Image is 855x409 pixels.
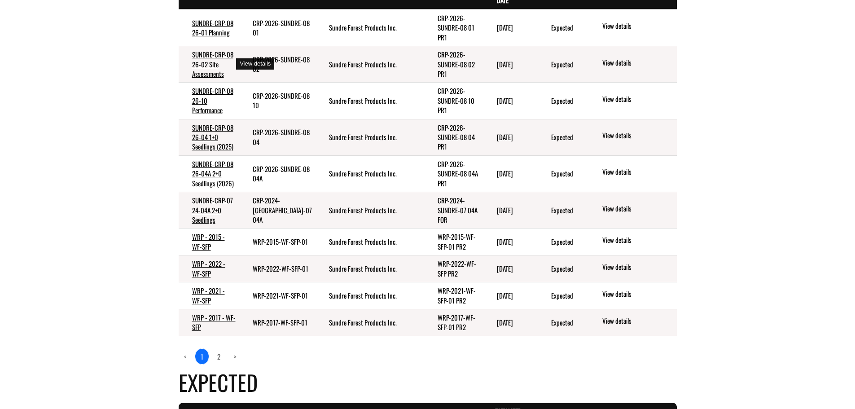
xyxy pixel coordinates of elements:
td: WRP-2022-WF-SFP PR2 [424,255,483,282]
td: CRP-2026-SUNDRE-08 01 PR1 [424,9,483,46]
a: SUNDRE-CRP-08 26-01 Planning [192,18,233,37]
time: [DATE] [497,22,513,32]
td: WRP-2015-WF-SFP-01 PR2 [424,229,483,255]
td: CRP-2024-SUNDRE-07 04A FOR [424,192,483,229]
td: Sundre Forest Products Inc. [316,282,424,309]
td: WRP - 2015 - WF-SFP [179,229,240,255]
a: View details [602,167,673,178]
td: SUNDRE-CRP-08 26-10 Performance [179,83,240,119]
a: page 2 [212,349,226,364]
a: SUNDRE-CRP-08 26-10 Performance [192,86,233,115]
td: Sundre Forest Products Inc. [316,155,424,192]
td: WRP-2021-WF-SFP-01 PR2 [424,282,483,309]
td: Sundre Forest Products Inc. [316,192,424,229]
td: Expected [538,255,588,282]
td: Expected [538,155,588,192]
td: SUNDRE-CRP-08 26-01 Planning [179,9,240,46]
td: action menu [588,119,676,155]
td: CRP-2026-SUNDRE-08 04A [239,155,316,192]
td: action menu [588,229,676,255]
td: CRP-2026-SUNDRE-08 04A PR1 [424,155,483,192]
td: Sundre Forest Products Inc. [316,255,424,282]
time: [DATE] [497,132,513,142]
td: Expected [538,46,588,83]
td: action menu [588,83,676,119]
td: WRP-2021-WF-SFP-01 [239,282,316,309]
td: action menu [588,9,676,46]
td: 12/31/2024 [483,282,538,309]
td: action menu [588,155,676,192]
td: Sundre Forest Products Inc. [316,83,424,119]
time: [DATE] [497,290,513,300]
a: SUNDRE-CRP-07 24-04A 2+0 Seedlings [192,195,233,224]
td: 12/31/2024 [483,229,538,255]
a: View details [602,58,673,69]
td: Sundre Forest Products Inc. [316,9,424,46]
a: View details [602,131,673,141]
td: CRP-2026-SUNDRE-08 02 [239,46,316,83]
td: CRP-2026-SUNDRE-08 04 [239,119,316,155]
time: [DATE] [497,96,513,106]
td: CRP-2026-SUNDRE-08 10 [239,83,316,119]
td: WRP-2017-WF-SFP-01 [239,309,316,335]
a: WRP - 2021 - WF-SFP [192,286,225,305]
a: SUNDRE-CRP-08 26-04 1+0 Seedlings (2025) [192,123,233,152]
time: [DATE] [497,237,513,246]
td: 12/31/2024 [483,255,538,282]
a: WRP - 2022 - WF-SFP [192,259,225,278]
td: 7/31/2025 [483,155,538,192]
td: Sundre Forest Products Inc. [316,229,424,255]
td: CRP-2024-SUNDRE-07 04A [239,192,316,229]
a: WRP - 2015 - WF-SFP [192,232,225,251]
td: SUNDRE-CRP-08 26-04A 2+0 Seedlings (2026) [179,155,240,192]
td: 7/31/2025 [483,83,538,119]
td: CRP-2026-SUNDRE-08 10 PR1 [424,83,483,119]
a: View details [602,94,673,105]
time: [DATE] [497,317,513,327]
time: [DATE] [497,205,513,215]
td: Sundre Forest Products Inc. [316,119,424,155]
a: SUNDRE-CRP-08 26-04A 2+0 Seedlings (2026) [192,159,234,188]
td: SUNDRE-CRP-07 24-04A 2+0 Seedlings [179,192,240,229]
td: Sundre Forest Products Inc. [316,309,424,335]
a: View details [602,262,673,273]
div: View details [236,58,274,70]
a: Previous page [179,349,192,364]
h4: Expected [179,366,677,398]
a: 1 [195,348,209,365]
td: 12/31/2024 [483,309,538,335]
td: Expected [538,282,588,309]
a: View details [602,204,673,215]
a: View details [602,289,673,300]
td: 7/31/2025 [483,119,538,155]
td: WRP - 2021 - WF-SFP [179,282,240,309]
a: Next page [228,349,242,364]
td: WRP-2022-WF-SFP-01 [239,255,316,282]
a: SUNDRE-CRP-08 26-02 Site Assessments [192,49,233,79]
td: Expected [538,9,588,46]
td: action menu [588,46,676,83]
td: CRP-2026-SUNDRE-08 02 PR1 [424,46,483,83]
a: View details [602,316,673,327]
td: Sundre Forest Products Inc. [316,46,424,83]
td: CRP-2026-SUNDRE-08 04 PR1 [424,119,483,155]
td: Expected [538,229,588,255]
td: SUNDRE-CRP-08 26-02 Site Assessments [179,46,240,83]
td: Expected [538,192,588,229]
td: WRP-2015-WF-SFP-01 [239,229,316,255]
td: 7/31/2025 [483,9,538,46]
td: action menu [588,309,676,335]
td: Expected [538,119,588,155]
td: Expected [538,83,588,119]
td: SUNDRE-CRP-08 26-04 1+0 Seedlings (2025) [179,119,240,155]
time: [DATE] [497,168,513,178]
a: View details [602,21,673,32]
td: action menu [588,255,676,282]
td: 3/28/2025 [483,192,538,229]
td: WRP-2017-WF-SFP-01 PR2 [424,309,483,335]
td: 7/31/2025 [483,46,538,83]
time: [DATE] [497,264,513,273]
td: CRP-2026-SUNDRE-08 01 [239,9,316,46]
td: Expected [538,309,588,335]
a: View details [602,235,673,246]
